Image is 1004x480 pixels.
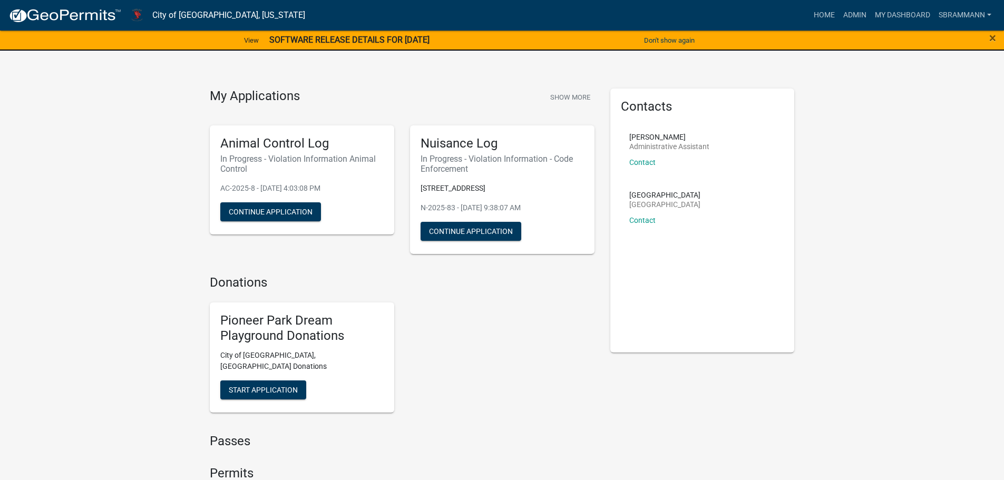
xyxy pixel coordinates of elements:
[421,183,584,194] p: [STREET_ADDRESS]
[269,35,430,45] strong: SOFTWARE RELEASE DETAILS FOR [DATE]
[152,6,305,24] a: City of [GEOGRAPHIC_DATA], [US_STATE]
[629,143,709,150] p: Administrative Assistant
[640,32,699,49] button: Don't show again
[240,32,263,49] a: View
[621,99,784,114] h5: Contacts
[871,5,934,25] a: My Dashboard
[421,154,584,174] h6: In Progress - Violation Information - Code Enforcement
[629,158,656,166] a: Contact
[629,133,709,141] p: [PERSON_NAME]
[220,313,384,344] h5: Pioneer Park Dream Playground Donations
[220,350,384,372] p: City of [GEOGRAPHIC_DATA], [GEOGRAPHIC_DATA] Donations
[210,434,594,449] h4: Passes
[989,32,996,44] button: Close
[421,202,584,213] p: N-2025-83 - [DATE] 9:38:07 AM
[629,191,700,199] p: [GEOGRAPHIC_DATA]
[934,5,996,25] a: SBrammann
[130,8,144,22] img: City of Harlan, Iowa
[220,202,321,221] button: Continue Application
[210,275,594,290] h4: Donations
[839,5,871,25] a: Admin
[220,380,306,399] button: Start Application
[629,201,700,208] p: [GEOGRAPHIC_DATA]
[810,5,839,25] a: Home
[421,136,584,151] h5: Nuisance Log
[220,136,384,151] h5: Animal Control Log
[421,222,521,241] button: Continue Application
[629,216,656,224] a: Contact
[220,154,384,174] h6: In Progress - Violation Information Animal Control
[220,183,384,194] p: AC-2025-8 - [DATE] 4:03:08 PM
[229,386,298,394] span: Start Application
[546,89,594,106] button: Show More
[989,31,996,45] span: ×
[210,89,300,104] h4: My Applications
